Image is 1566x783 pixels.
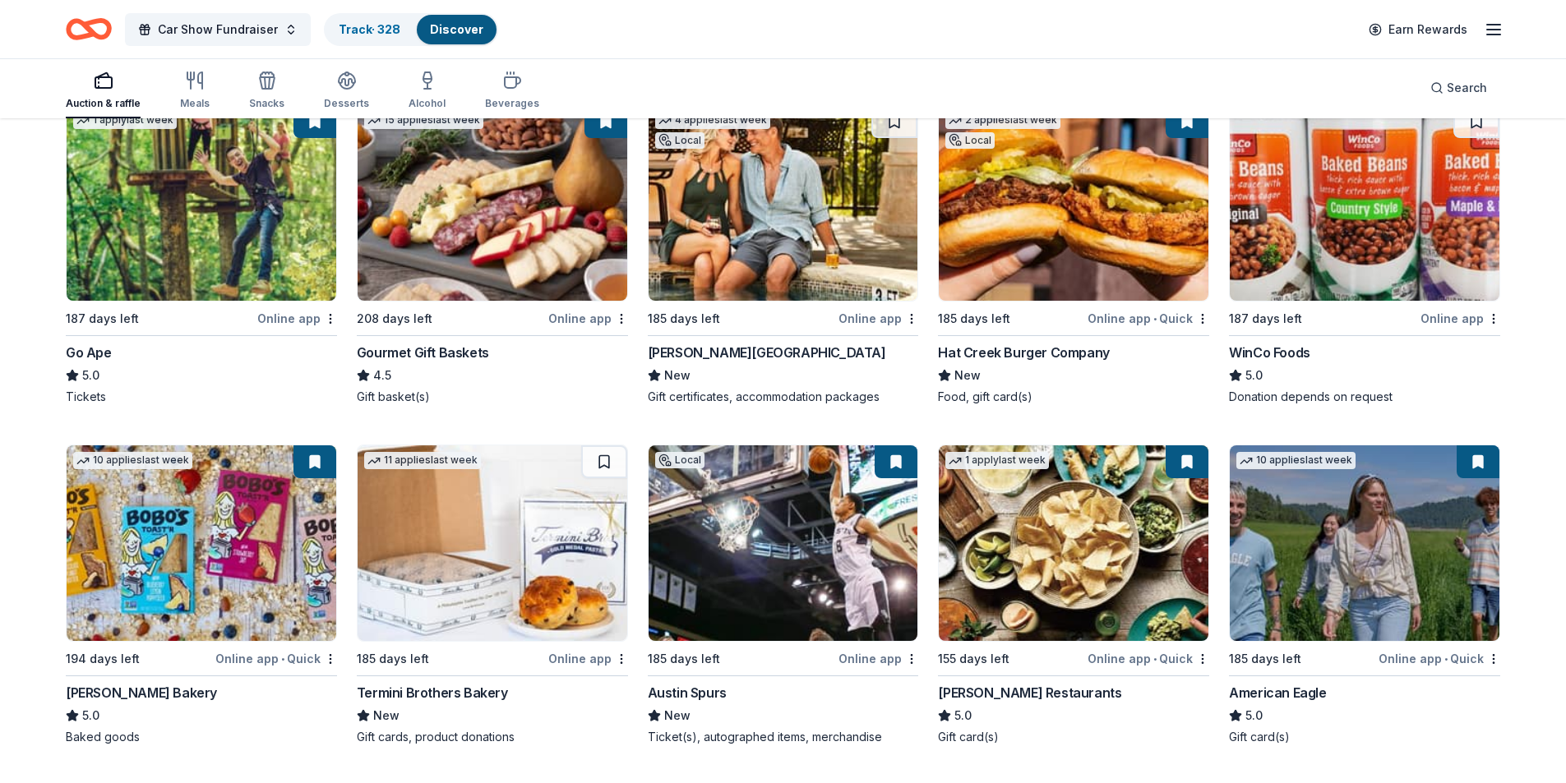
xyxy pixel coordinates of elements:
img: Image for Go Ape [67,105,336,301]
a: Image for Gourmet Gift Baskets15 applieslast week208 days leftOnline appGourmet Gift Baskets4.5Gi... [357,104,628,405]
span: New [664,706,691,725]
img: Image for Bobo's Bakery [67,445,336,641]
div: Ticket(s), autographed items, merchandise [648,729,919,745]
span: • [281,652,284,666]
div: 185 days left [648,309,720,329]
div: Online app Quick [1088,308,1209,329]
img: Image for La Cantera Resort & Spa [649,105,918,301]
div: Austin Spurs [648,683,727,702]
div: 208 days left [357,309,432,329]
a: Image for Termini Brothers Bakery11 applieslast week185 days leftOnline appTermini Brothers Baker... [357,444,628,745]
div: Food, gift card(s) [938,389,1209,405]
span: New [664,366,691,385]
img: Image for American Eagle [1230,445,1499,641]
div: 187 days left [1229,309,1302,329]
div: Local [655,452,704,468]
span: 5.0 [1245,706,1263,725]
a: Discover [430,22,483,36]
a: Image for Bobo's Bakery10 applieslast week194 days leftOnline app•Quick[PERSON_NAME] Bakery5.0Bak... [66,444,337,745]
div: 185 days left [938,309,1010,329]
div: 4 applies last week [655,112,770,129]
a: Image for Go Ape1 applylast week187 days leftOnline appGo Ape5.0Tickets [66,104,337,405]
div: 10 applies last week [73,452,192,469]
div: 194 days left [66,649,140,669]
div: Auction & raffle [66,97,141,110]
button: Desserts [324,64,369,118]
a: Image for American Eagle10 applieslast week185 days leftOnline app•QuickAmerican Eagle5.0Gift car... [1229,444,1500,745]
div: Local [655,132,704,149]
img: Image for WinCo Foods [1230,105,1499,301]
div: Gourmet Gift Baskets [357,343,489,362]
button: Car Show Fundraiser [125,13,311,46]
span: 5.0 [954,706,972,725]
div: Online app Quick [1379,648,1500,669]
div: Local [945,132,995,149]
span: 5.0 [82,366,99,385]
span: 5.0 [1245,366,1263,385]
button: Beverages [485,64,539,118]
div: Online app Quick [1088,648,1209,669]
div: 10 applies last week [1236,452,1356,469]
div: 1 apply last week [73,112,177,129]
div: 187 days left [66,309,139,329]
button: Auction & raffle [66,64,141,118]
span: Search [1447,78,1487,98]
div: 185 days left [357,649,429,669]
div: Online app Quick [215,648,337,669]
img: Image for Pappas Restaurants [939,445,1208,641]
div: Baked goods [66,729,337,745]
a: Earn Rewards [1359,15,1477,44]
img: Image for Gourmet Gift Baskets [358,105,627,301]
div: Donation depends on request [1229,389,1500,405]
div: Online app [548,308,628,329]
img: Image for Austin Spurs [649,445,918,641]
div: WinCo Foods [1229,343,1310,362]
div: Gift cards, product donations [357,729,628,745]
div: Online app [838,308,918,329]
span: • [1153,652,1157,666]
span: • [1444,652,1448,666]
div: 11 applies last week [364,452,481,469]
span: New [954,366,981,385]
div: Online app [548,648,628,669]
a: Image for WinCo Foods187 days leftOnline appWinCo Foods5.0Donation depends on request [1229,104,1500,405]
div: Desserts [324,97,369,110]
div: Online app [257,308,337,329]
div: Online app [838,648,918,669]
div: Gift certificates, accommodation packages [648,389,919,405]
div: Online app [1420,308,1500,329]
div: Tickets [66,389,337,405]
a: Image for Austin SpursLocal185 days leftOnline appAustin SpursNewTicket(s), autographed items, me... [648,444,919,745]
div: 15 applies last week [364,112,483,129]
div: Termini Brothers Bakery [357,683,508,702]
span: • [1153,312,1157,325]
span: Car Show Fundraiser [158,20,278,39]
button: Track· 328Discover [324,13,498,46]
div: American Eagle [1229,683,1326,702]
div: 1 apply last week [945,452,1049,469]
div: Gift basket(s) [357,389,628,405]
a: Image for Pappas Restaurants1 applylast week155 days leftOnline app•Quick[PERSON_NAME] Restaurant... [938,444,1209,745]
button: Meals [180,64,210,118]
div: Hat Creek Burger Company [938,343,1109,362]
div: Go Ape [66,343,112,362]
div: Meals [180,97,210,110]
button: Alcohol [409,64,446,118]
div: Gift card(s) [938,729,1209,745]
img: Image for Hat Creek Burger Company [939,105,1208,301]
a: Image for La Cantera Resort & Spa4 applieslast weekLocal185 days leftOnline app[PERSON_NAME][GEOG... [648,104,919,405]
div: Beverages [485,97,539,110]
div: 185 days left [648,649,720,669]
button: Search [1417,71,1500,104]
button: Snacks [249,64,284,118]
div: 2 applies last week [945,112,1060,129]
div: Alcohol [409,97,446,110]
span: New [373,706,400,725]
span: 5.0 [82,706,99,725]
div: Gift card(s) [1229,729,1500,745]
div: [PERSON_NAME] Bakery [66,683,217,702]
a: Image for Hat Creek Burger Company2 applieslast weekLocal185 days leftOnline app•QuickHat Creek B... [938,104,1209,405]
div: 155 days left [938,649,1009,669]
div: [PERSON_NAME] Restaurants [938,683,1121,702]
a: Home [66,10,112,48]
